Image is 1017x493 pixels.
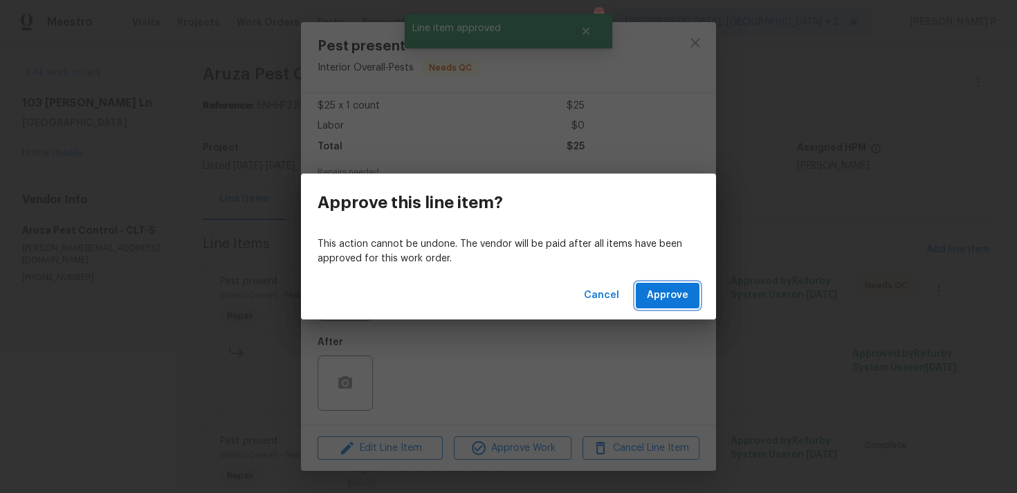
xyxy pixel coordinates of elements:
[318,237,699,266] p: This action cannot be undone. The vendor will be paid after all items have been approved for this...
[636,283,699,308] button: Approve
[578,283,625,308] button: Cancel
[647,287,688,304] span: Approve
[318,193,503,212] h3: Approve this line item?
[584,287,619,304] span: Cancel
